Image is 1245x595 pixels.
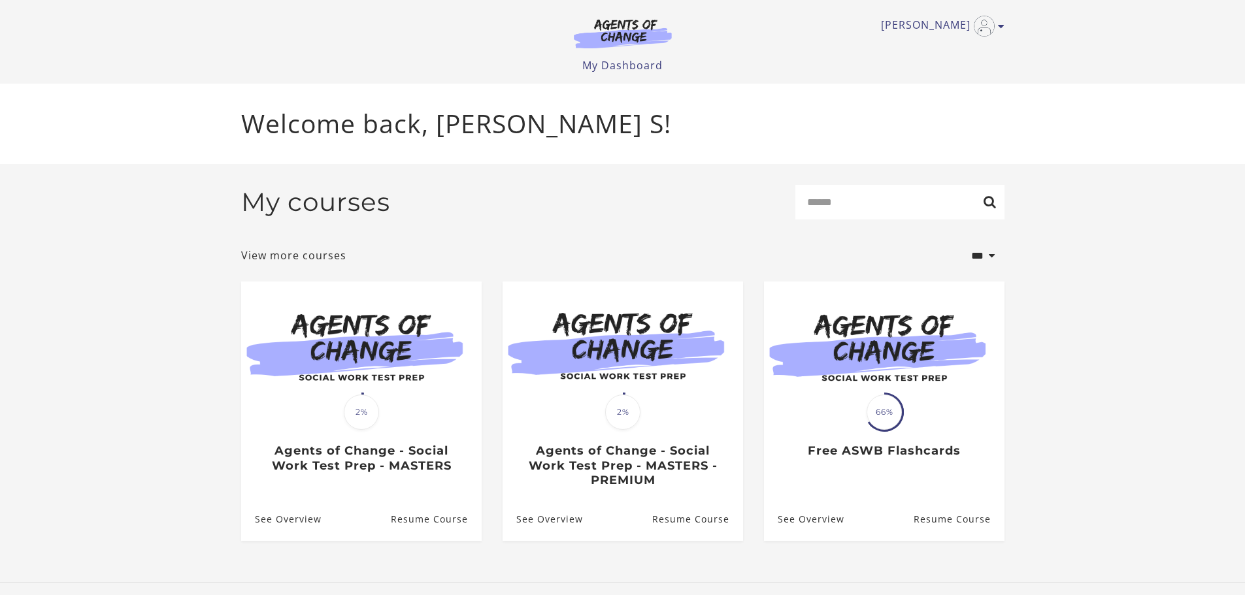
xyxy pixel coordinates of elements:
[764,498,844,540] a: Free ASWB Flashcards: See Overview
[913,498,1004,540] a: Free ASWB Flashcards: Resume Course
[241,248,346,263] a: View more courses
[241,105,1004,143] p: Welcome back, [PERSON_NAME] S!
[344,394,379,430] span: 2%
[778,443,990,458] h3: Free ASWB Flashcards
[390,498,481,540] a: Agents of Change - Social Work Test Prep - MASTERS: Resume Course
[605,394,640,430] span: 2%
[516,443,729,488] h3: Agents of Change - Social Work Test Prep - MASTERS - PREMIUM
[255,443,467,473] h3: Agents of Change - Social Work Test Prep - MASTERS
[503,498,583,540] a: Agents of Change - Social Work Test Prep - MASTERS - PREMIUM: See Overview
[881,16,998,37] a: Toggle menu
[582,58,663,72] a: My Dashboard
[241,498,322,540] a: Agents of Change - Social Work Test Prep - MASTERS: See Overview
[867,394,902,430] span: 66%
[652,498,742,540] a: Agents of Change - Social Work Test Prep - MASTERS - PREMIUM: Resume Course
[560,18,686,48] img: Agents of Change Logo
[241,187,390,217] h2: My courses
